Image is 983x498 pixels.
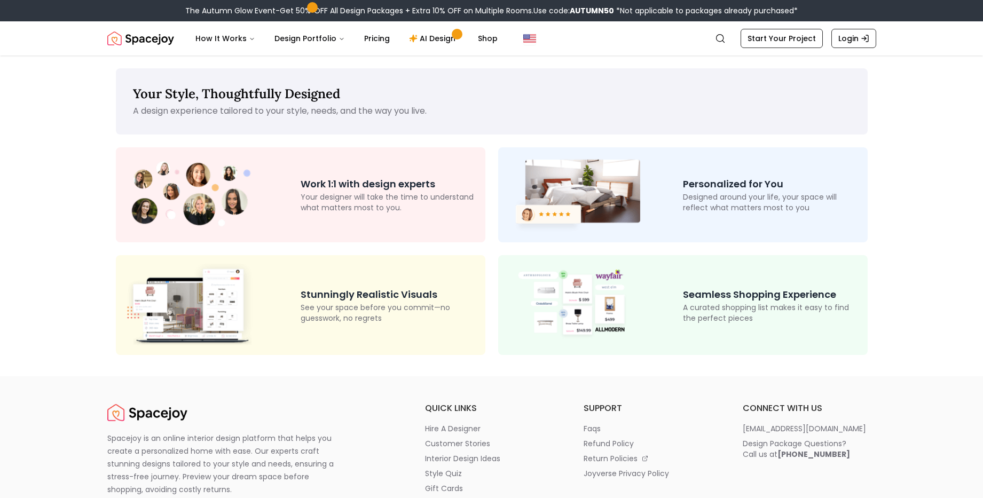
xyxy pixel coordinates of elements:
a: refund policy [584,438,717,449]
p: Seamless Shopping Experience [683,287,859,302]
b: [PHONE_NUMBER] [777,449,850,460]
img: Spacejoy Logo [107,402,187,423]
nav: Global [107,21,876,56]
p: A curated shopping list makes it easy to find the perfect pieces [683,302,859,323]
img: United States [523,32,536,45]
a: [EMAIL_ADDRESS][DOMAIN_NAME] [743,423,876,434]
a: style quiz [425,468,559,479]
div: Design Package Questions? Call us at [743,438,850,460]
b: AUTUMN50 [570,5,614,16]
p: Personalized for You [683,177,859,192]
p: [EMAIL_ADDRESS][DOMAIN_NAME] [743,423,866,434]
a: hire a designer [425,423,559,434]
p: style quiz [425,468,462,479]
a: faqs [584,423,717,434]
p: joyverse privacy policy [584,468,669,479]
p: A design experience tailored to your style, needs, and the way you live. [133,105,851,117]
div: The Autumn Glow Event-Get 50% OFF All Design Packages + Extra 10% OFF on Multiple Rooms. [185,5,798,16]
a: Shop [469,28,506,49]
a: AI Design [400,28,467,49]
img: Shop Design [507,267,640,343]
p: refund policy [584,438,634,449]
p: Your designer will take the time to understand what matters most to you. [301,192,477,213]
p: Spacejoy is an online interior design platform that helps you create a personalized home with eas... [107,432,347,496]
p: Stunningly Realistic Visuals [301,287,477,302]
p: gift cards [425,483,463,494]
p: Your Style, Thoughtfully Designed [133,85,851,102]
button: Design Portfolio [266,28,353,49]
p: faqs [584,423,601,434]
span: *Not applicable to packages already purchased* [614,5,798,16]
p: Work 1:1 with design experts [301,177,477,192]
p: Designed around your life, your space will reflect what matters most to you [683,192,859,213]
a: joyverse privacy policy [584,468,717,479]
h6: support [584,402,717,415]
a: return policies [584,453,717,464]
p: See your space before you commit—no guesswork, no regrets [301,302,477,323]
img: Spacejoy Logo [107,28,174,49]
img: Design Experts [124,157,258,233]
a: customer stories [425,438,559,449]
h6: connect with us [743,402,876,415]
p: customer stories [425,438,490,449]
h6: quick links [425,402,559,415]
img: 3D Design [124,264,258,346]
img: Room Design [507,156,640,234]
a: Design Package Questions?Call us at[PHONE_NUMBER] [743,438,876,460]
a: Spacejoy [107,28,174,49]
a: Login [831,29,876,48]
a: Spacejoy [107,402,187,423]
a: Start Your Project [741,29,823,48]
button: How It Works [187,28,264,49]
a: Pricing [356,28,398,49]
a: gift cards [425,483,559,494]
a: interior design ideas [425,453,559,464]
nav: Main [187,28,506,49]
p: interior design ideas [425,453,500,464]
p: hire a designer [425,423,481,434]
span: Use code: [533,5,614,16]
p: return policies [584,453,638,464]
